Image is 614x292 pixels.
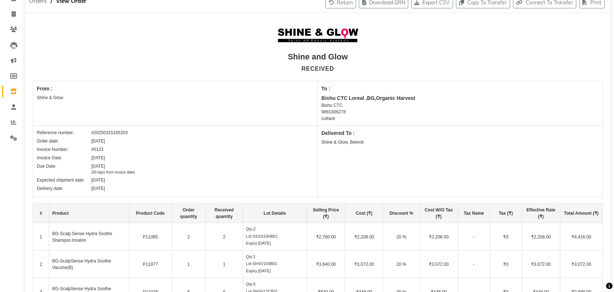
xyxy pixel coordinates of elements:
[322,109,599,115] div: 9861006278
[307,250,345,278] td: ₹3,840.00
[302,65,334,73] div: RECEIVED
[33,204,49,223] th: #
[37,185,91,192] div: Delivery date:
[246,282,253,286] span: Qty:
[458,250,490,278] td: -
[206,250,243,278] td: 1
[246,254,253,259] span: Qty:
[206,204,243,223] th: Received quantity
[560,204,603,223] th: Total Amount (₹)
[91,155,105,161] div: [DATE]
[322,102,599,109] div: Bishu CTC
[172,204,206,223] th: Order quantity
[420,223,458,251] td: ₹2,208.00
[246,281,304,287] div: 6
[37,163,91,175] div: Due Date:
[246,254,304,260] div: 1
[91,129,128,136] div: #20250315185203
[246,226,304,232] div: 2
[172,250,206,278] td: 1
[129,223,172,251] td: P11085
[522,204,560,223] th: Effective Rate (₹)
[560,223,603,251] td: ₹4,416.00
[37,94,314,101] div: Shine & Glow
[246,227,253,231] span: Qty:
[33,250,49,278] td: 2
[49,223,129,251] td: BG-Scalp Sense Hydra Soothe Shampoo Insalon
[246,233,304,240] div: SSSS10HB01
[345,250,383,278] td: ₹3,072.00
[33,223,49,251] td: 1
[91,163,135,175] div: [DATE]
[560,250,603,278] td: ₹3,072.00
[246,240,304,246] div: [DATE]
[129,250,172,278] td: P11077
[490,250,522,278] td: ₹0
[522,250,560,278] td: ₹3,072.00
[383,250,420,278] td: 20 %
[383,204,420,223] th: Discount %
[246,269,258,273] span: Expiry:
[345,204,383,223] th: Cost (₹)
[522,223,560,251] td: ₹2,208.00
[37,138,91,144] div: Order date:
[37,129,91,136] div: Reference number:
[243,204,307,223] th: Lot Details
[490,204,522,223] th: Tax (₹)
[322,85,599,93] div: To :
[322,129,599,137] div: Delivered To :
[322,139,599,145] div: Shine & Glow, Betnoti
[172,223,206,251] td: 2
[37,85,314,93] div: From :
[307,223,345,251] td: ₹2,760.00
[129,204,172,223] th: Product Code
[91,146,103,153] div: #5123
[490,223,522,251] td: ₹0
[91,138,105,144] div: [DATE]
[246,261,304,267] div: SHSV150B01
[420,250,458,278] td: ₹3,072.00
[37,177,91,183] div: Expected shipment date:
[322,94,599,102] div: Bishu CTC Loreal ,BG,Organic Harvest
[37,146,91,153] div: Invoice Number:
[37,155,91,161] div: Invoice Date:
[345,223,383,251] td: ₹2,208.00
[91,177,105,183] div: [DATE]
[322,115,599,122] div: cuttack
[246,261,252,266] span: Lot:
[91,170,135,175] div: (30 days from invoice date)
[206,223,243,251] td: 2
[246,241,258,245] span: Expiry:
[307,204,345,223] th: Selling Price (₹)
[246,268,304,274] div: [DATE]
[49,250,129,278] td: BG-ScalpSense Hydra Soothe Vaccine(B)
[420,204,458,223] th: Cost W/O Tax (₹)
[458,204,490,223] th: Tax Name
[383,223,420,251] td: 20 %
[49,204,129,223] th: Product
[276,22,360,48] img: Company Logo
[288,51,348,63] div: Shine and Glow
[246,234,252,238] span: Lot:
[458,223,490,251] td: -
[91,185,105,192] div: [DATE]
